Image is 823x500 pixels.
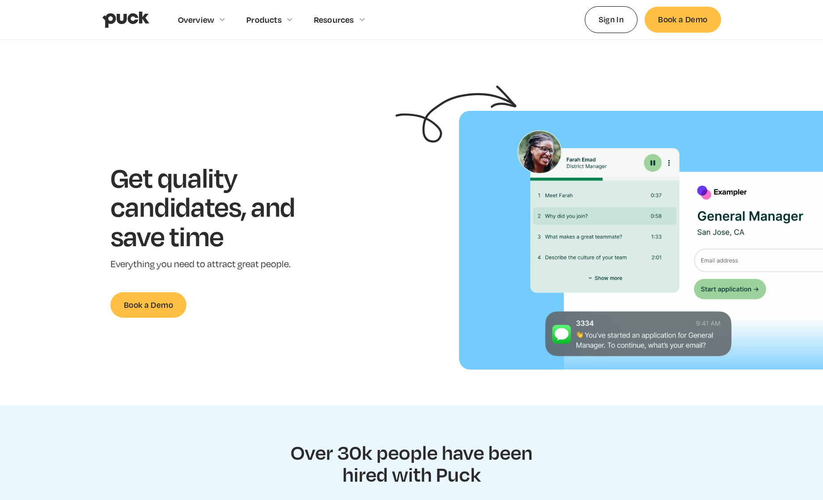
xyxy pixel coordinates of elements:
[246,15,282,25] div: Products
[280,441,544,485] h2: Over 30k people have been hired with Puck
[110,292,186,318] a: Book a Demo
[110,163,323,251] h1: Get quality candidates, and save time
[585,6,638,33] a: Sign In
[645,7,721,32] a: Book a Demo
[314,15,354,25] div: Resources
[110,258,323,271] p: Everything you need to attract great people.
[178,15,215,25] div: Overview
